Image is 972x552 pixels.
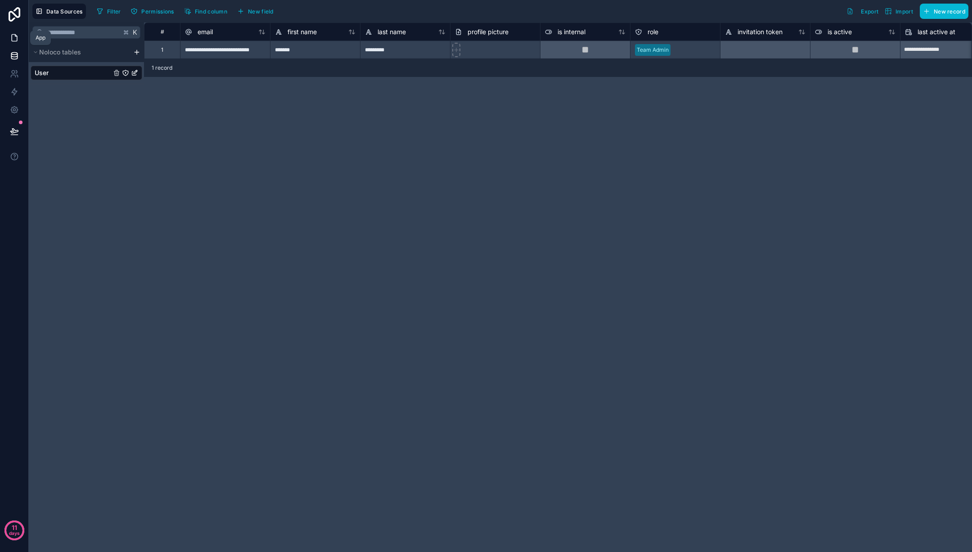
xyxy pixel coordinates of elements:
[35,68,111,77] a: User
[127,4,180,18] a: Permissions
[46,8,83,15] span: Data Sources
[35,68,49,77] span: User
[895,8,913,15] span: Import
[132,29,138,36] span: K
[36,34,45,41] div: App
[107,8,121,15] span: Filter
[9,527,20,539] p: days
[918,27,955,36] span: last active at
[39,48,81,57] span: Noloco tables
[558,27,585,36] span: is internal
[31,66,142,80] div: User
[12,523,17,532] p: 11
[920,4,968,19] button: New record
[93,4,124,18] button: Filter
[141,8,174,15] span: Permissions
[32,4,86,19] button: Data Sources
[198,27,213,36] span: email
[234,4,277,18] button: New field
[181,4,230,18] button: Find column
[152,64,172,72] span: 1 record
[916,4,968,19] a: New record
[378,27,406,36] span: last name
[637,46,669,54] div: Team Admin
[934,8,965,15] span: New record
[882,4,916,19] button: Import
[468,27,508,36] span: profile picture
[738,27,783,36] span: invitation token
[843,4,882,19] button: Export
[828,27,852,36] span: is active
[248,8,274,15] span: New field
[195,8,227,15] span: Find column
[861,8,878,15] span: Export
[648,27,658,36] span: role
[288,27,317,36] span: first name
[31,46,130,58] button: Noloco tables
[161,46,163,54] div: 1
[127,4,177,18] button: Permissions
[151,28,173,35] div: #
